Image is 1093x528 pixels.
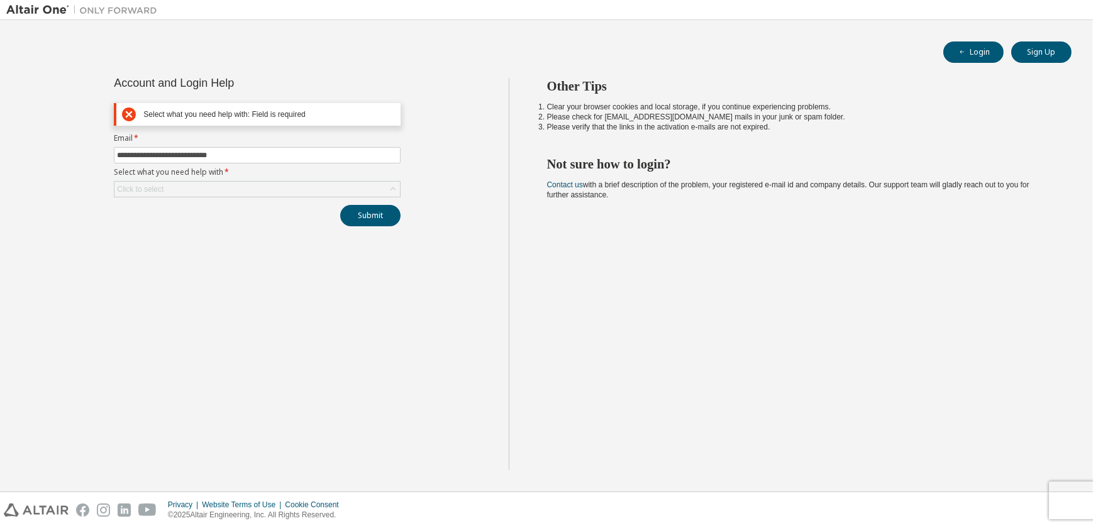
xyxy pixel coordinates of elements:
[97,503,110,517] img: instagram.svg
[168,510,347,520] p: © 2025 Altair Engineering, Inc. All Rights Reserved.
[117,184,164,194] div: Click to select
[143,110,395,119] div: Select what you need help with: Field is required
[118,503,131,517] img: linkedin.svg
[114,78,343,88] div: Account and Login Help
[285,500,346,510] div: Cookie Consent
[547,112,1050,122] li: Please check for [EMAIL_ADDRESS][DOMAIN_NAME] mails in your junk or spam folder.
[76,503,89,517] img: facebook.svg
[547,78,1050,94] h2: Other Tips
[6,4,164,16] img: Altair One
[4,503,69,517] img: altair_logo.svg
[340,205,401,226] button: Submit
[943,41,1004,63] button: Login
[547,156,1050,172] h2: Not sure how to login?
[1011,41,1072,63] button: Sign Up
[168,500,202,510] div: Privacy
[202,500,285,510] div: Website Terms of Use
[114,182,400,197] div: Click to select
[547,102,1050,112] li: Clear your browser cookies and local storage, if you continue experiencing problems.
[547,180,1029,199] span: with a brief description of the problem, your registered e-mail id and company details. Our suppo...
[547,180,583,189] a: Contact us
[114,167,401,177] label: Select what you need help with
[138,503,157,517] img: youtube.svg
[114,133,401,143] label: Email
[547,122,1050,132] li: Please verify that the links in the activation e-mails are not expired.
